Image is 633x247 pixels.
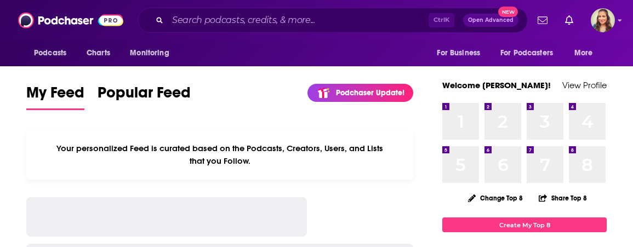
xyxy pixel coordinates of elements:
span: Logged in as adriana.guzman [591,8,615,32]
span: For Business [437,45,480,61]
button: Change Top 8 [461,191,529,205]
a: Show notifications dropdown [561,11,578,30]
button: open menu [429,43,494,64]
button: Show profile menu [591,8,615,32]
img: Podchaser - Follow, Share and Rate Podcasts [18,10,123,31]
img: User Profile [591,8,615,32]
div: Search podcasts, credits, & more... [138,8,528,33]
span: Charts [87,45,110,61]
span: My Feed [26,83,84,108]
button: open menu [493,43,569,64]
span: Ctrl K [429,13,454,27]
a: Create My Top 8 [442,217,607,232]
p: Podchaser Update! [336,88,404,97]
button: open menu [122,43,183,64]
a: Welcome [PERSON_NAME]! [442,80,551,90]
button: open menu [26,43,81,64]
span: Popular Feed [98,83,191,108]
span: More [574,45,593,61]
span: For Podcasters [500,45,553,61]
a: My Feed [26,83,84,110]
span: New [498,7,518,17]
div: Your personalized Feed is curated based on the Podcasts, Creators, Users, and Lists that you Follow. [26,130,413,180]
button: Share Top 8 [538,187,588,209]
button: Open AdvancedNew [463,14,518,27]
button: open menu [567,43,607,64]
input: Search podcasts, credits, & more... [168,12,429,29]
span: Open Advanced [468,18,514,23]
a: Show notifications dropdown [533,11,552,30]
a: Charts [79,43,117,64]
span: Podcasts [34,45,66,61]
a: View Profile [562,80,607,90]
a: Popular Feed [98,83,191,110]
span: Monitoring [130,45,169,61]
